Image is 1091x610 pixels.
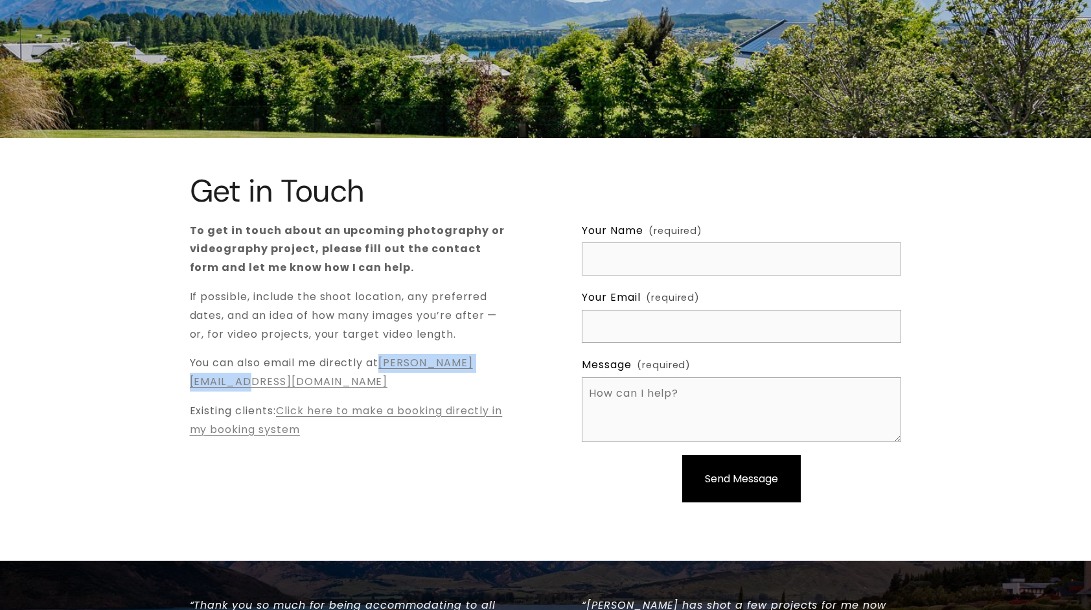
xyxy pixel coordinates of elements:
button: Send MessageSend Message [682,455,801,502]
span: Send Message [705,471,778,486]
p: If possible, include the shoot location, any preferred dates, and an idea of how many images you’... [190,288,510,344]
span: (required) [637,357,691,374]
span: Message [582,356,632,375]
span: (required) [649,223,702,240]
p: You can also email me directly at [190,354,510,392]
span: Your Email [582,288,641,307]
span: Your Name [582,222,643,240]
p: Existing clients: [190,402,510,440]
a: Click here to make a booking directly in my booking system [190,403,503,437]
strong: To get in touch about an upcoming photography or videography project, please fill out the contact... [190,223,507,276]
span: (required) [646,290,700,307]
h1: Get in Touch [190,174,379,208]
